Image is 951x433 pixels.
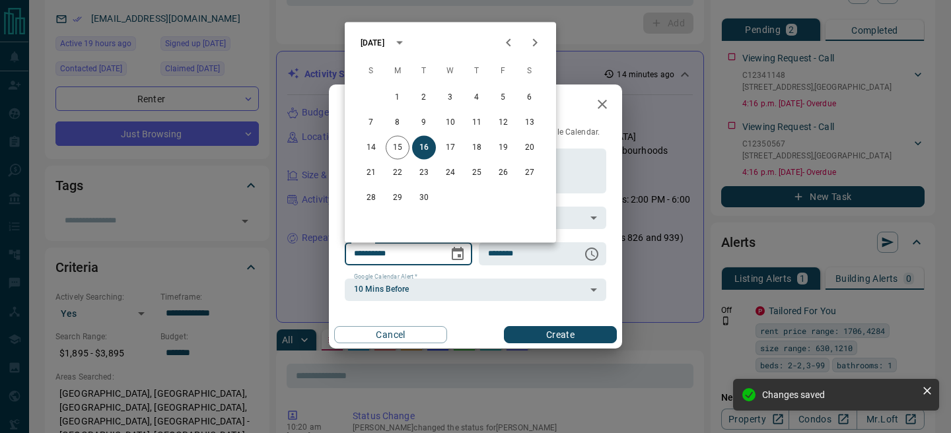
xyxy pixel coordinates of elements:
button: 9 [412,111,436,135]
button: 21 [359,161,383,185]
button: 29 [386,186,409,210]
button: 7 [359,111,383,135]
button: 12 [491,111,515,135]
button: 5 [491,86,515,110]
button: 14 [359,136,383,160]
label: Google Calendar Alert [354,273,417,281]
button: 3 [439,86,462,110]
button: 18 [465,136,489,160]
button: 23 [412,161,436,185]
button: Choose date, selected date is Sep 16, 2025 [444,241,471,267]
span: Friday [491,58,515,84]
button: Choose time, selected time is 6:00 AM [579,241,605,267]
button: 17 [439,136,462,160]
div: 10 Mins Before [345,279,606,301]
span: Sunday [359,58,383,84]
button: 1 [386,86,409,110]
button: 13 [518,111,542,135]
button: 16 [412,136,436,160]
span: Saturday [518,58,542,84]
button: 26 [491,161,515,185]
button: Previous month [495,30,522,56]
div: Changes saved [762,389,917,400]
button: calendar view is open, switch to year view [388,32,411,54]
span: Tuesday [412,58,436,84]
button: 19 [491,136,515,160]
button: 28 [359,186,383,210]
h2: New Task [329,84,417,127]
span: Monday [386,58,409,84]
button: 20 [518,136,542,160]
button: 11 [465,111,489,135]
button: Cancel [334,326,447,343]
button: 24 [439,161,462,185]
span: Thursday [465,58,489,84]
span: Wednesday [439,58,462,84]
button: Next month [522,30,548,56]
button: 10 [439,111,462,135]
button: Create [504,326,617,343]
button: 22 [386,161,409,185]
button: 25 [465,161,489,185]
button: 2 [412,86,436,110]
button: 6 [518,86,542,110]
button: 8 [386,111,409,135]
button: 27 [518,161,542,185]
button: 4 [465,86,489,110]
button: 30 [412,186,436,210]
button: 15 [386,136,409,160]
div: [DATE] [361,37,384,49]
